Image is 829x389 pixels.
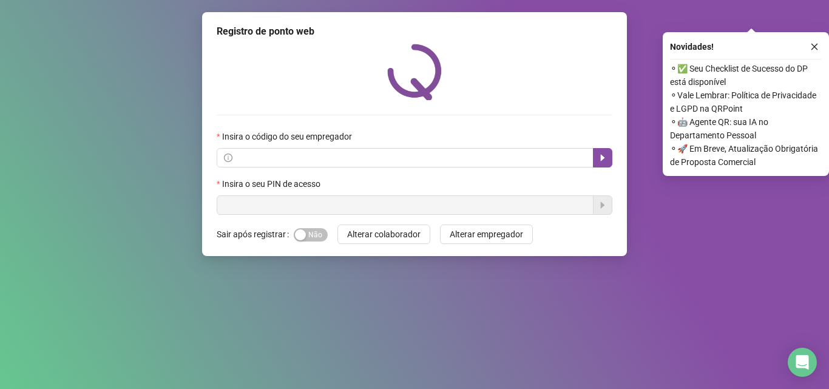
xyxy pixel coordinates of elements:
[347,228,421,241] span: Alterar colaborador
[387,44,442,100] img: QRPoint
[788,348,817,377] div: Open Intercom Messenger
[670,142,822,169] span: ⚬ 🚀 Em Breve, Atualização Obrigatória de Proposta Comercial
[337,225,430,244] button: Alterar colaborador
[598,153,607,163] span: caret-right
[224,154,232,162] span: info-circle
[670,62,822,89] span: ⚬ ✅ Seu Checklist de Sucesso do DP está disponível
[217,177,328,191] label: Insira o seu PIN de acesso
[217,225,294,244] label: Sair após registrar
[450,228,523,241] span: Alterar empregador
[670,40,714,53] span: Novidades !
[670,89,822,115] span: ⚬ Vale Lembrar: Política de Privacidade e LGPD na QRPoint
[670,115,822,142] span: ⚬ 🤖 Agente QR: sua IA no Departamento Pessoal
[217,24,612,39] div: Registro de ponto web
[810,42,819,51] span: close
[217,130,360,143] label: Insira o código do seu empregador
[440,225,533,244] button: Alterar empregador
